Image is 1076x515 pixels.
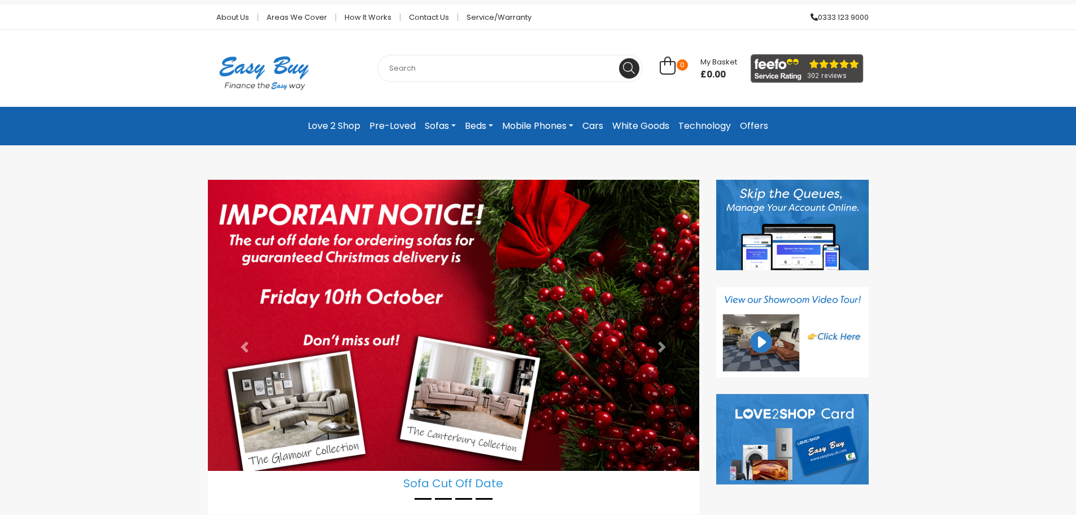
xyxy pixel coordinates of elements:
[303,116,365,136] a: Love 2 Shop
[608,116,674,136] a: White Goods
[336,14,400,21] a: How it works
[377,55,643,82] input: Search
[716,394,869,484] img: Love to Shop
[735,116,773,136] a: Offers
[420,116,460,136] a: Sofas
[716,287,869,378] img: Showroom Video
[208,180,699,471] img: Sofa Cut Off Date
[460,116,498,136] a: Beds
[677,59,688,71] span: 0
[208,14,258,21] a: About Us
[578,116,608,136] a: Cars
[458,14,532,21] a: Service/Warranty
[498,116,578,136] a: Mobile Phones
[674,116,735,136] a: Technology
[258,14,336,21] a: Areas we cover
[400,14,458,21] a: Contact Us
[751,54,864,83] img: feefo_logo
[660,63,737,76] a: 0 My Basket £0.00
[716,180,869,270] img: Discover our App
[802,14,869,21] a: 0333 123 9000
[208,471,699,490] h5: Sofa Cut Off Date
[365,116,420,136] a: Pre-Loved
[700,57,737,67] span: My Basket
[208,41,320,105] img: Easy Buy
[700,69,737,80] span: £0.00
